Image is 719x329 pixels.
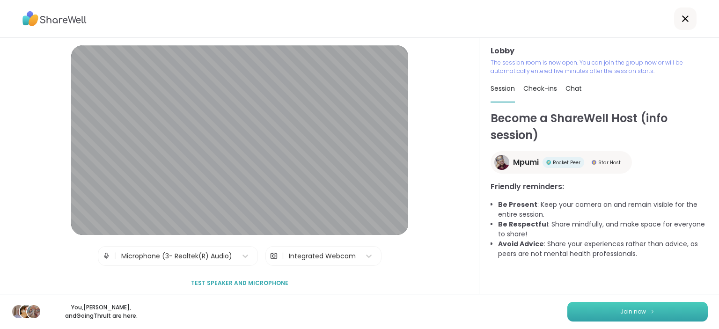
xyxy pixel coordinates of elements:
span: Rocket Peer [553,159,580,166]
img: ShareWell Logomark [650,309,655,314]
b: Be Respectful [498,219,548,229]
span: Mpumi [513,157,539,168]
span: Session [491,84,515,93]
b: Be Present [498,200,537,209]
img: Mpumi [494,155,509,170]
img: Microphone [102,247,110,265]
p: The session room is now open. You can join the group now or will be automatically entered five mi... [491,58,708,75]
span: | [114,247,117,265]
img: GoingThruIt [27,305,40,318]
li: : Keep your camera on and remain visible for the entire session. [498,200,708,219]
button: Join now [567,302,708,322]
li: : Share mindfully, and make space for everyone to share! [498,219,708,239]
img: LuAnn [20,305,33,318]
span: | [282,247,284,265]
li: : Share your experiences rather than advice, as peers are not mental health professionals. [498,239,708,259]
img: Camera [270,247,278,265]
h3: Lobby [491,45,708,57]
button: Test speaker and microphone [187,273,292,293]
h1: Become a ShareWell Host (info session) [491,110,708,144]
div: Microphone (3- Realtek(R) Audio) [121,251,232,261]
div: Integrated Webcam [289,251,356,261]
img: ShareWell Logo [22,8,87,29]
span: Check-ins [523,84,557,93]
b: Avoid Advice [498,239,544,249]
img: Rocket Peer [546,160,551,165]
p: You, [PERSON_NAME] , and GoingThruIt are here. [49,303,154,320]
img: Dave76 [12,305,25,318]
span: Chat [565,84,582,93]
span: Star Host [598,159,621,166]
a: MpumiMpumiRocket PeerRocket PeerStar HostStar Host [491,151,632,174]
img: Star Host [592,160,596,165]
h3: Friendly reminders: [491,181,708,192]
span: Join now [620,307,646,316]
span: Test speaker and microphone [191,279,288,287]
